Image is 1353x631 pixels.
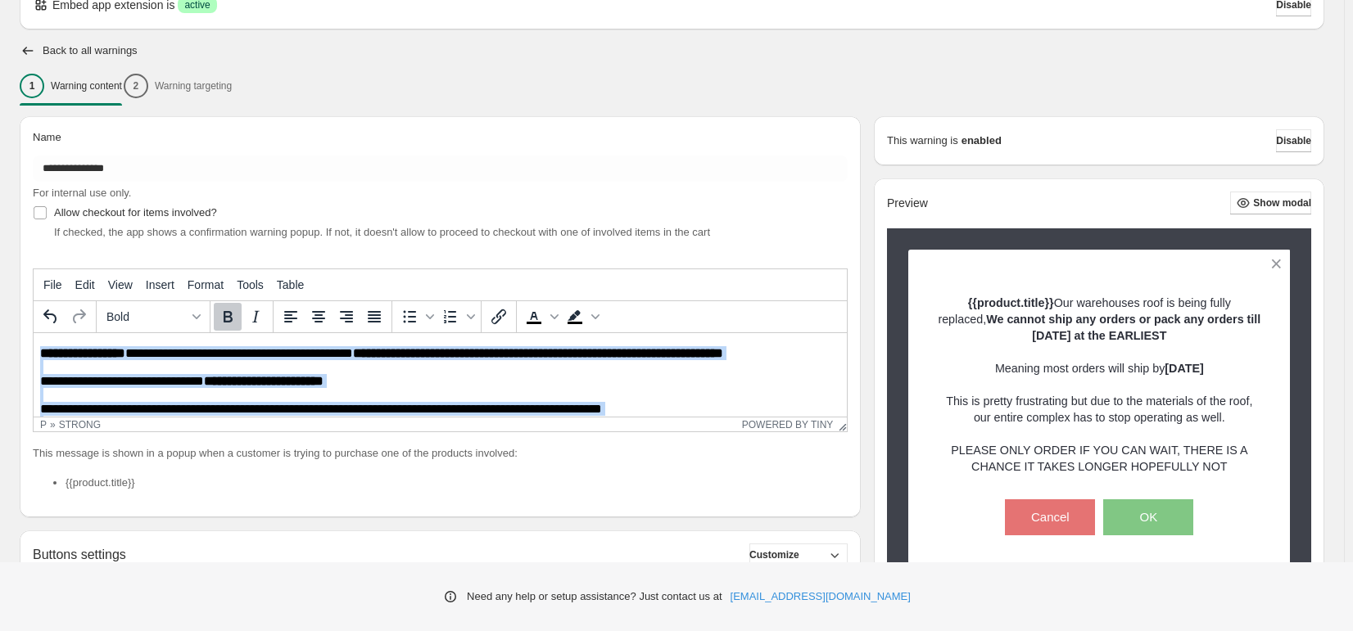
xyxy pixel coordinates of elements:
span: View [108,278,133,291]
span: Disable [1276,134,1311,147]
button: Align left [277,303,305,331]
strong: enabled [962,133,1002,149]
button: Italic [242,303,269,331]
button: Justify [360,303,388,331]
button: 1Warning content [20,69,122,103]
button: Show modal [1230,192,1311,214]
span: For internal use only. [33,187,131,199]
span: Tools [237,278,264,291]
button: Redo [65,303,93,331]
button: Insert/edit link [485,303,513,331]
div: » [50,419,56,430]
button: OK [1103,499,1193,535]
div: Bullet list [396,303,437,331]
span: Format [188,278,224,291]
strong: [DATE] [1165,362,1203,375]
button: Align right [333,303,360,331]
span: If checked, the app shows a confirmation warning popup. If not, it doesn't allow to proceed to ch... [54,226,710,238]
button: Undo [37,303,65,331]
button: Disable [1276,129,1311,152]
span: Show modal [1253,196,1311,210]
span: File [43,278,62,291]
button: Align center [305,303,333,331]
span: Customize [749,548,799,561]
span: Edit [75,278,95,291]
span: Bold [106,310,187,323]
p: Our warehouses roof is being fully replaced, Meaning most orders will ship by This is pretty frus... [937,295,1262,475]
div: Text color [520,303,561,331]
body: Rich Text Area. Press ALT-0 for help. [7,13,807,116]
span: Insert [146,278,174,291]
button: Bold [214,303,242,331]
div: 1 [20,74,44,98]
h2: Buttons settings [33,547,126,562]
h2: Back to all warnings [43,44,138,57]
p: This warning is [887,133,958,149]
div: Numbered list [437,303,477,331]
strong: We cannot ship any orders or pack any orders till [DATE] at the EARLIEST [986,313,1260,342]
div: strong [59,419,101,430]
a: [EMAIL_ADDRESS][DOMAIN_NAME] [731,588,911,605]
div: p [40,419,47,430]
span: Allow checkout for items involved? [54,206,217,219]
span: Table [277,278,304,291]
li: {{product.title}} [66,475,848,491]
button: Cancel [1005,499,1095,535]
p: Warning content [51,79,122,92]
strong: {{product.title}} [968,296,1054,309]
iframe: Rich Text Area [34,333,847,417]
button: Formats [100,303,206,331]
p: This message is shown in a popup when a customer is trying to purchase one of the products involved: [33,445,848,462]
button: Customize [749,543,848,566]
h2: Preview [887,196,928,210]
a: Powered by Tiny [742,419,834,430]
span: Name [33,131,61,143]
div: Background color [561,303,602,331]
div: Resize [833,417,847,431]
